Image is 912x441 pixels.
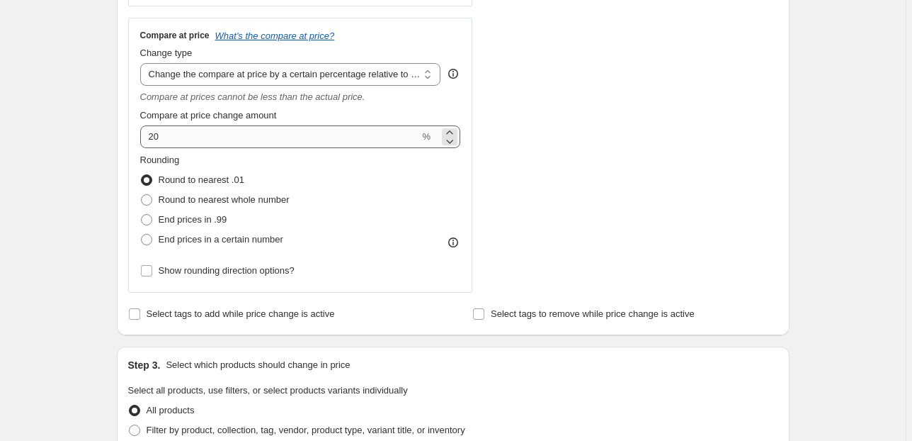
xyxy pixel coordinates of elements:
span: Round to nearest whole number [159,194,290,205]
span: Select all products, use filters, or select products variants individually [128,385,408,396]
span: Select tags to remove while price change is active [491,308,695,319]
span: Filter by product, collection, tag, vendor, product type, variant title, or inventory [147,425,465,435]
button: What's the compare at price? [215,30,335,41]
span: Show rounding direction options? [159,265,295,276]
h3: Compare at price [140,30,210,41]
div: help [446,67,460,81]
span: % [422,131,431,142]
span: All products [147,405,195,415]
p: Select which products should change in price [166,358,350,372]
span: Change type [140,48,193,58]
i: Compare at prices cannot be less than the actual price. [140,91,365,102]
span: End prices in a certain number [159,234,283,245]
span: Rounding [140,155,180,165]
h2: Step 3. [128,358,161,372]
span: End prices in .99 [159,214,227,225]
span: Compare at price change amount [140,110,277,121]
span: Round to nearest .01 [159,174,244,185]
span: Select tags to add while price change is active [147,308,335,319]
input: 20 [140,125,420,148]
